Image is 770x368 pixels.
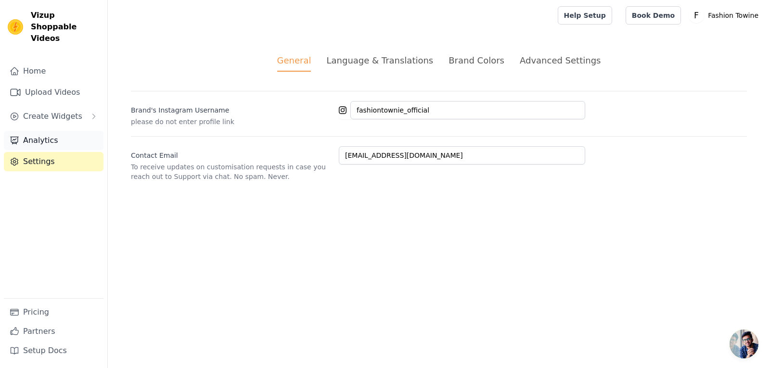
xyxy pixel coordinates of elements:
button: F Fashion Towine [689,7,762,24]
a: Book Demo [626,6,681,25]
div: General [277,54,311,72]
div: Language & Translations [326,54,433,67]
a: Analytics [4,131,103,150]
label: Brand's Instagram Username [131,102,331,115]
a: Settings [4,152,103,171]
label: Contact Email [131,147,331,160]
a: Home [4,62,103,81]
a: Open chat [730,330,758,358]
div: Advanced Settings [520,54,601,67]
span: Create Widgets [23,111,82,122]
a: Pricing [4,303,103,322]
div: Brand Colors [449,54,504,67]
text: F [694,11,699,20]
p: To receive updates on customisation requests in case you reach out to Support via chat. No spam. ... [131,162,331,181]
a: Setup Docs [4,341,103,360]
img: Vizup [8,19,23,35]
span: Vizup Shoppable Videos [31,10,100,44]
a: Upload Videos [4,83,103,102]
p: please do not enter profile link [131,117,331,127]
p: Fashion Towine [704,7,762,24]
button: Create Widgets [4,107,103,126]
a: Help Setup [558,6,612,25]
a: Partners [4,322,103,341]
